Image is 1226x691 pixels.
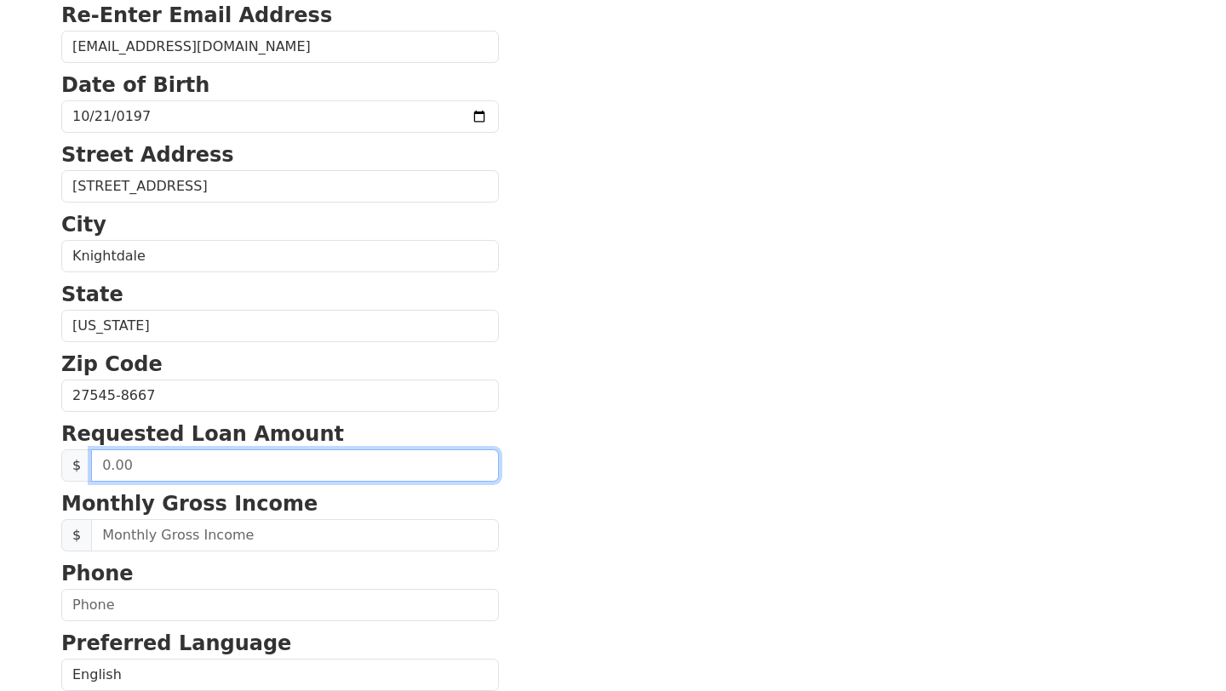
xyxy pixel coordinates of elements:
[91,519,499,551] input: Monthly Gross Income
[61,631,291,655] strong: Preferred Language
[61,283,123,306] strong: State
[61,519,92,551] span: $
[61,170,499,203] input: Street Address
[61,3,332,27] strong: Re-Enter Email Address
[61,380,499,412] input: Zip Code
[61,352,163,376] strong: Zip Code
[61,143,234,167] strong: Street Address
[61,562,134,585] strong: Phone
[61,589,499,621] input: Phone
[61,488,499,519] p: Monthly Gross Income
[61,31,499,63] input: Re-Enter Email Address
[91,449,499,482] input: 0.00
[61,213,106,237] strong: City
[61,240,499,272] input: City
[61,73,209,97] strong: Date of Birth
[61,422,344,446] strong: Requested Loan Amount
[61,449,92,482] span: $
